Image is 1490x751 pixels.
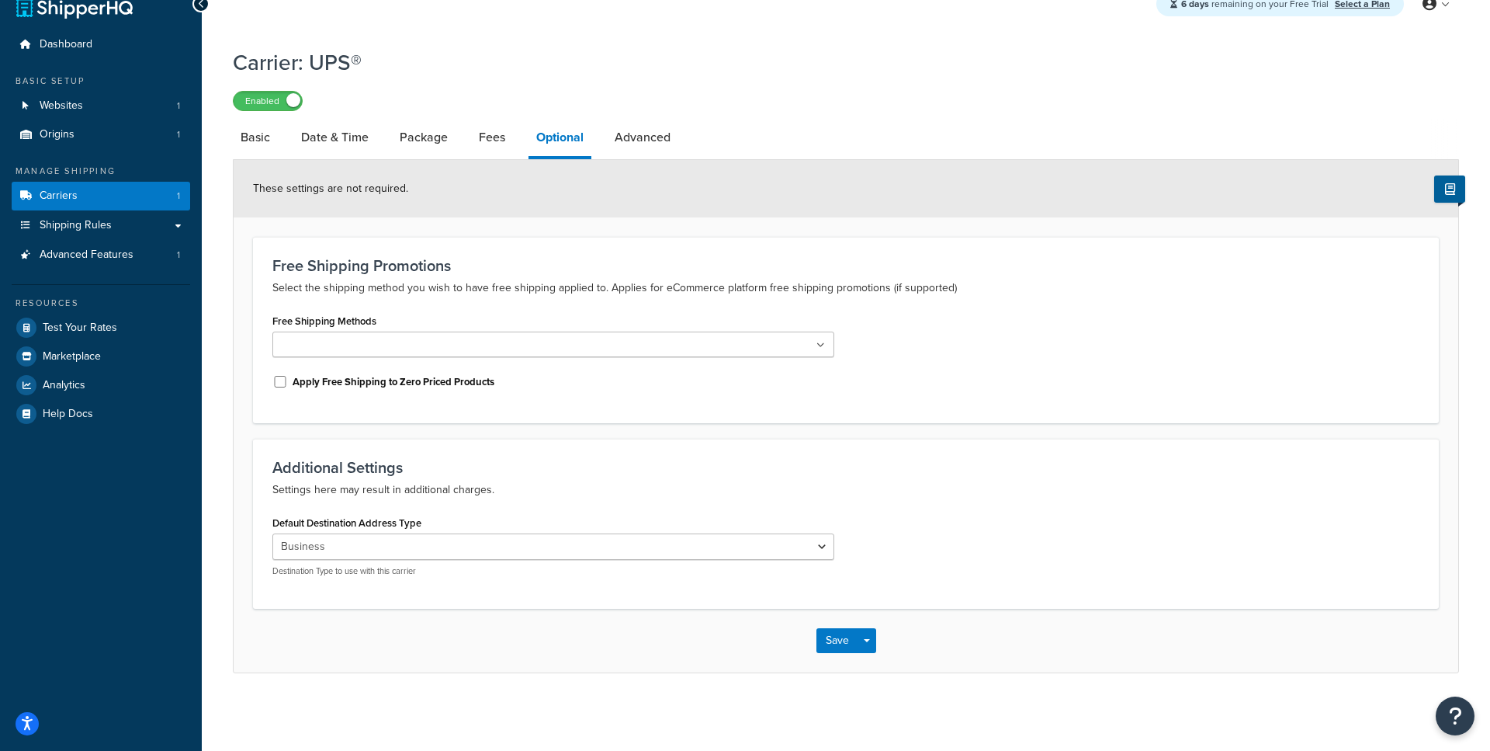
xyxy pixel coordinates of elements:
li: Origins [12,120,190,149]
span: Test Your Rates [43,322,117,335]
a: Shipping Rules [12,211,190,240]
div: Basic Setup [12,75,190,88]
span: 1 [177,189,180,203]
span: Origins [40,128,74,141]
span: Websites [40,99,83,113]
label: Apply Free Shipping to Zero Priced Products [293,375,494,389]
a: Date & Time [293,119,376,156]
span: 1 [177,128,180,141]
a: Carriers1 [12,182,190,210]
a: Origins1 [12,120,190,149]
h3: Additional Settings [272,459,1419,476]
a: Marketplace [12,342,190,370]
div: Resources [12,297,190,310]
span: These settings are not required. [253,180,408,196]
li: Websites [12,92,190,120]
a: Analytics [12,371,190,399]
button: Save [816,628,858,653]
p: Destination Type to use with this carrier [272,565,834,577]
a: Websites1 [12,92,190,120]
span: Shipping Rules [40,219,112,232]
a: Advanced Features1 [12,241,190,269]
a: Dashboard [12,30,190,59]
p: Settings here may result in additional charges. [272,481,1419,499]
button: Show Help Docs [1434,176,1465,203]
label: Default Destination Address Type [272,517,421,529]
p: Select the shipping method you wish to have free shipping applied to. Applies for eCommerce platf... [272,279,1419,297]
a: Package [392,119,456,156]
span: Help Docs [43,408,93,421]
a: Test Your Rates [12,314,190,342]
a: Basic [233,119,278,156]
h1: Carrier: UPS® [233,47,1440,78]
span: Carriers [40,189,78,203]
span: Marketplace [43,350,101,363]
h3: Free Shipping Promotions [272,257,1419,274]
a: Help Docs [12,400,190,428]
li: Advanced Features [12,241,190,269]
span: Dashboard [40,38,92,51]
button: Open Resource Center [1436,697,1474,735]
div: Manage Shipping [12,165,190,178]
span: Analytics [43,379,85,392]
span: Advanced Features [40,249,133,262]
span: 1 [177,99,180,113]
a: Fees [471,119,513,156]
a: Advanced [607,119,678,156]
li: Carriers [12,182,190,210]
span: 1 [177,249,180,262]
a: Optional [528,119,591,159]
label: Enabled [234,92,302,110]
label: Free Shipping Methods [272,315,376,327]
